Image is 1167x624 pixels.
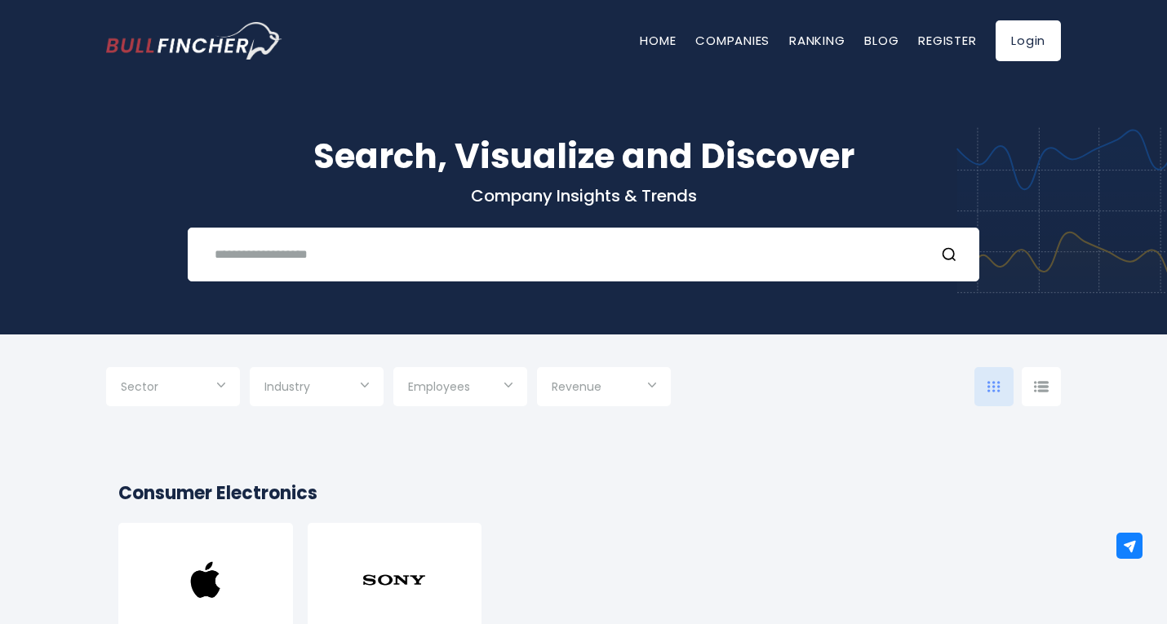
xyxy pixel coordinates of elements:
[106,131,1061,182] h1: Search, Visualize and Discover
[408,374,513,403] input: Selection
[864,32,899,49] a: Blog
[941,244,962,265] button: Search
[173,547,238,613] img: AAPL.png
[106,22,282,60] a: Go to homepage
[789,32,845,49] a: Ranking
[264,379,310,394] span: Industry
[987,381,1001,392] img: icon-comp-grid.svg
[362,547,427,613] img: SONY.png
[106,185,1061,206] p: Company Insights & Trends
[996,20,1061,61] a: Login
[408,379,470,394] span: Employees
[552,379,601,394] span: Revenue
[121,374,225,403] input: Selection
[106,22,282,60] img: Bullfincher logo
[121,379,158,394] span: Sector
[264,374,369,403] input: Selection
[118,480,1049,507] h2: Consumer Electronics
[1034,381,1049,392] img: icon-comp-list-view.svg
[695,32,770,49] a: Companies
[918,32,976,49] a: Register
[552,374,656,403] input: Selection
[640,32,676,49] a: Home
